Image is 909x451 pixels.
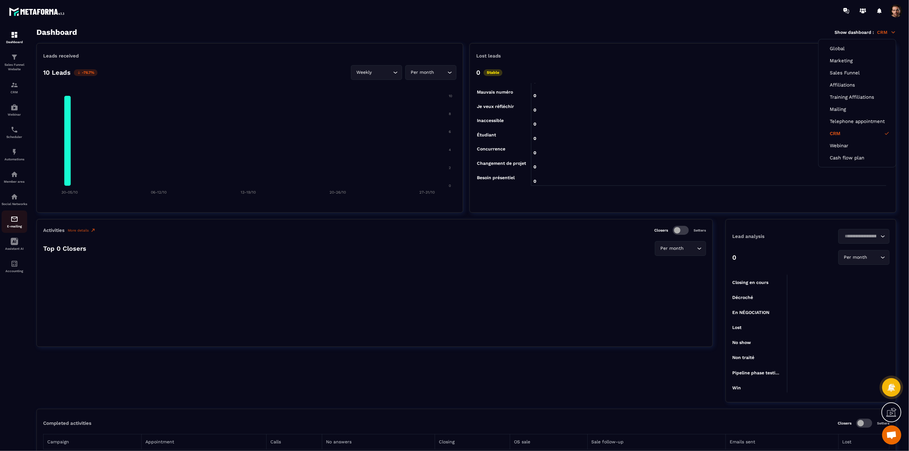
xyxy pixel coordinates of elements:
[733,325,742,330] tspan: Lost
[877,29,896,35] p: CRM
[838,250,890,265] div: Search for option
[2,255,27,278] a: accountantaccountantAccounting
[477,132,496,137] tspan: Étudiant
[43,53,79,59] p: Leads received
[838,421,851,425] p: Closers
[655,241,706,256] div: Search for option
[43,420,91,426] p: Completed activities
[142,434,267,449] th: Appointment
[405,65,456,80] div: Search for option
[266,434,322,449] th: Calls
[830,46,885,51] a: Global
[2,166,27,188] a: automationsautomationsMember area
[477,175,515,180] tspan: Besoin présentiel
[2,121,27,143] a: schedulerschedulerScheduler
[68,228,96,233] a: More details
[43,69,71,76] p: 10 Leads
[733,310,770,315] tspan: En NÉGOCIATION
[694,228,706,233] p: Setters
[587,434,726,449] th: Sale follow-up
[838,229,890,244] div: Search for option
[2,26,27,49] a: formationformationDashboard
[2,76,27,99] a: formationformationCRM
[435,434,510,449] th: Closing
[11,148,18,156] img: automations
[409,69,436,76] span: Per month
[2,63,27,72] p: Sales Funnel Website
[733,295,753,300] tspan: Décroché
[830,58,885,64] a: Marketing
[449,148,451,152] tspan: 4
[11,53,18,61] img: formation
[732,254,736,261] p: 0
[436,69,446,76] input: Search for option
[2,135,27,139] p: Scheduler
[61,190,78,195] tspan: 30-05/10
[2,233,27,255] a: Assistant AI
[838,434,889,449] th: Lost
[11,103,18,111] img: automations
[477,147,505,152] tspan: Concurrence
[843,233,879,240] input: Search for option
[2,143,27,166] a: automationsautomationsAutomations
[11,31,18,39] img: formation
[241,190,256,195] tspan: 13-19/10
[330,190,346,195] tspan: 20-26/10
[151,190,167,195] tspan: 06-12/10
[36,28,77,37] h3: Dashboard
[484,69,502,76] p: Stable
[90,228,96,233] img: narrow-up-right-o.6b7c60e2.svg
[11,126,18,134] img: scheduler
[733,385,741,390] tspan: Win
[322,434,435,449] th: No answers
[476,69,480,76] p: 0
[373,69,392,76] input: Search for option
[830,118,885,124] a: Telephone appointment
[830,131,885,136] a: CRM
[449,130,451,134] tspan: 6
[420,190,435,195] tspan: 27-31/10
[685,245,695,252] input: Search for option
[2,210,27,233] a: emailemailE-mailing
[477,161,526,166] tspan: Changement de projet
[11,81,18,89] img: formation
[43,245,86,252] p: Top 0 Closers
[843,254,869,261] span: Per month
[477,118,504,123] tspan: Inaccessible
[869,254,879,261] input: Search for option
[830,70,885,76] a: Sales Funnel
[659,245,685,252] span: Per month
[882,425,901,445] div: Open chat
[2,90,27,94] p: CRM
[2,157,27,161] p: Automations
[733,280,769,285] tspan: Closing en cours
[11,260,18,268] img: accountant
[43,227,65,233] p: Activities
[449,94,452,98] tspan: 10
[351,65,402,80] div: Search for option
[449,166,451,170] tspan: 2
[43,434,142,449] th: Campaign
[726,434,839,449] th: Emails sent
[2,225,27,228] p: E-mailing
[477,89,513,95] tspan: Mauvais numéro
[449,184,451,188] tspan: 0
[2,99,27,121] a: automationsautomationsWebinar
[830,143,885,149] a: Webinar
[11,193,18,201] img: social-network
[654,228,668,233] p: Closers
[830,82,885,88] a: Affiliations
[2,188,27,210] a: social-networksocial-networkSocial Networks
[733,340,751,345] tspan: No show
[2,49,27,76] a: formationformationSales Funnel Website
[2,202,27,206] p: Social Networks
[510,434,587,449] th: OS sale
[877,421,890,425] p: Setters
[830,106,885,112] a: Mailing
[9,6,66,18] img: logo
[477,104,514,109] tspan: Je veux réfléchir
[355,69,373,76] span: Weekly
[733,370,780,375] tspan: Pipeline phase testi...
[2,40,27,44] p: Dashboard
[2,180,27,183] p: Member area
